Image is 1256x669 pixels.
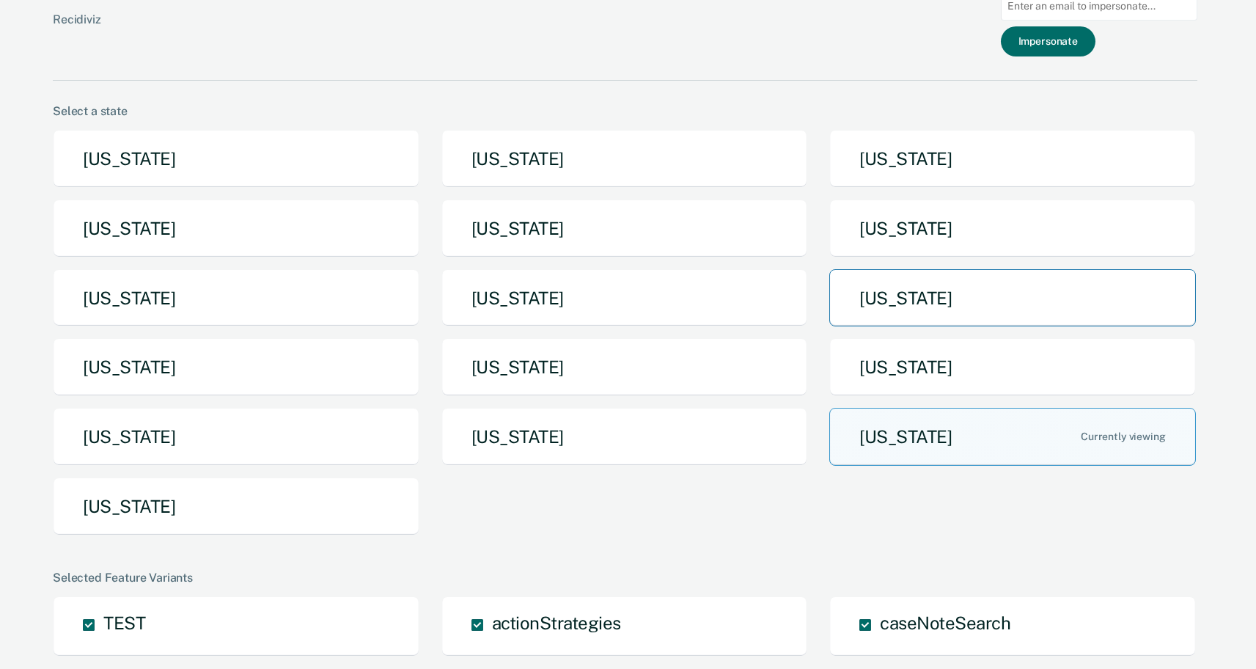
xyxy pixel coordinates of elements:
[441,338,808,396] button: [US_STATE]
[53,338,419,396] button: [US_STATE]
[53,104,1197,118] div: Select a state
[829,408,1196,466] button: [US_STATE]
[53,408,419,466] button: [US_STATE]
[441,408,808,466] button: [US_STATE]
[441,200,808,257] button: [US_STATE]
[53,478,419,535] button: [US_STATE]
[880,613,1010,633] span: caseNoteSearch
[103,613,145,633] span: TEST
[829,269,1196,327] button: [US_STATE]
[53,571,1197,585] div: Selected Feature Variants
[53,269,419,327] button: [US_STATE]
[53,12,767,50] div: Recidiviz
[829,338,1196,396] button: [US_STATE]
[441,130,808,188] button: [US_STATE]
[53,130,419,188] button: [US_STATE]
[441,269,808,327] button: [US_STATE]
[53,200,419,257] button: [US_STATE]
[829,200,1196,257] button: [US_STATE]
[829,130,1196,188] button: [US_STATE]
[492,613,621,633] span: actionStrategies
[1001,26,1095,56] button: Impersonate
